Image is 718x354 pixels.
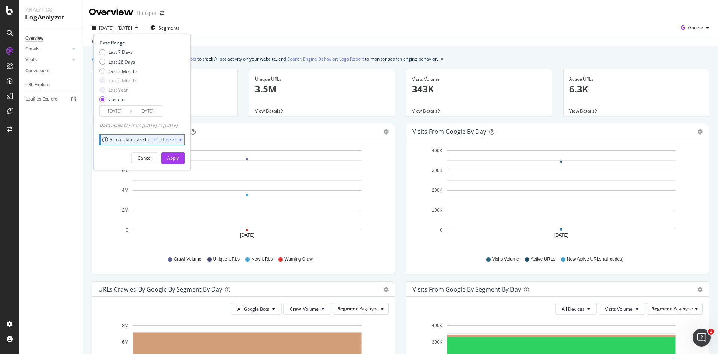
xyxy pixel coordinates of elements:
[25,81,51,89] div: URL Explorer
[99,25,132,31] span: [DATE] - [DATE]
[412,108,438,114] span: View Details
[132,106,162,116] input: End Date
[161,152,185,164] button: Apply
[569,108,595,114] span: View Details
[160,10,164,16] div: arrow-right-arrow-left
[99,55,438,63] div: We introduced 2 new report templates: to track AI bot activity on your website, and to monitor se...
[138,155,152,161] div: Cancel
[25,45,39,53] div: Crawls
[108,77,138,84] div: Last 6 Months
[25,81,77,89] a: URL Explorer
[412,83,546,95] p: 343K
[122,188,128,193] text: 4M
[25,95,59,103] div: Logfiles Explorer
[167,155,179,161] div: Apply
[25,56,37,64] div: Visits
[147,22,182,34] button: Segments
[412,286,521,293] div: Visits from Google By Segment By Day
[99,122,178,129] div: available from [DATE] to [DATE]
[492,256,519,262] span: Visits Volume
[231,303,282,315] button: All Google Bots
[290,306,319,312] span: Crawl Volume
[432,323,442,328] text: 400K
[25,13,77,22] div: LogAnalyzer
[108,49,132,55] div: Last 7 Days
[284,256,313,262] span: Warning Crawl
[678,22,712,34] button: Google
[338,305,358,312] span: Segment
[652,305,672,312] span: Segment
[531,256,555,262] span: Active URLs
[99,40,183,46] div: Date Range
[383,129,389,135] div: gear
[432,188,442,193] text: 200K
[136,9,157,17] div: Hubspot
[150,136,182,143] a: UTC Time Zone
[99,59,138,65] div: Last 28 Days
[98,145,384,249] svg: A chart.
[255,76,389,83] div: Unique URLs
[240,233,254,238] text: [DATE]
[605,306,633,312] span: Visits Volume
[108,59,135,65] div: Last 28 Days
[255,83,389,95] p: 3.5M
[25,45,70,53] a: Crawls
[25,67,77,75] a: Conversions
[25,56,70,64] a: Visits
[122,339,128,345] text: 6M
[708,329,714,335] span: 1
[100,106,130,116] input: Start Date
[697,287,703,292] div: gear
[569,83,703,95] p: 6.3K
[432,208,442,213] text: 100K
[412,76,546,83] div: Visits Volume
[237,306,269,312] span: All Google Bots
[283,303,331,315] button: Crawl Volume
[25,67,50,75] div: Conversions
[432,148,442,153] text: 400K
[432,168,442,173] text: 300K
[673,305,693,312] span: Pagetype
[554,233,568,238] text: [DATE]
[89,22,141,34] button: [DATE] - [DATE]
[25,34,43,42] div: Overview
[108,96,125,102] div: Custom
[89,6,134,19] div: Overview
[412,145,699,249] svg: A chart.
[131,152,158,164] button: Cancel
[599,303,645,315] button: Visits Volume
[122,168,128,173] text: 6M
[25,6,77,13] div: Analytics
[440,228,442,233] text: 0
[569,76,703,83] div: Active URLs
[92,38,133,45] div: Last update
[98,286,222,293] div: URLs Crawled by Google By Segment By Day
[383,287,389,292] div: gear
[25,34,77,42] a: Overview
[99,49,138,55] div: Last 7 Days
[99,87,138,93] div: Last Year
[99,96,138,102] div: Custom
[108,87,128,93] div: Last Year
[432,339,442,345] text: 300K
[255,108,280,114] span: View Details
[359,305,379,312] span: Pagetype
[25,95,77,103] a: Logfiles Explorer
[251,256,273,262] span: New URLs
[159,25,179,31] span: Segments
[213,256,240,262] span: Unique URLs
[693,329,711,347] iframe: Intercom live chat
[562,306,584,312] span: All Devices
[108,68,138,74] div: Last 3 Months
[99,122,111,129] span: Data
[126,228,128,233] text: 0
[412,128,486,135] div: Visits from Google by day
[555,303,597,315] button: All Devices
[122,208,128,213] text: 2M
[99,68,138,74] div: Last 3 Months
[688,24,703,31] span: Google
[122,323,128,328] text: 8M
[174,256,201,262] span: Crawl Volume
[287,55,364,63] a: Search Engine Behavior: Logs Report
